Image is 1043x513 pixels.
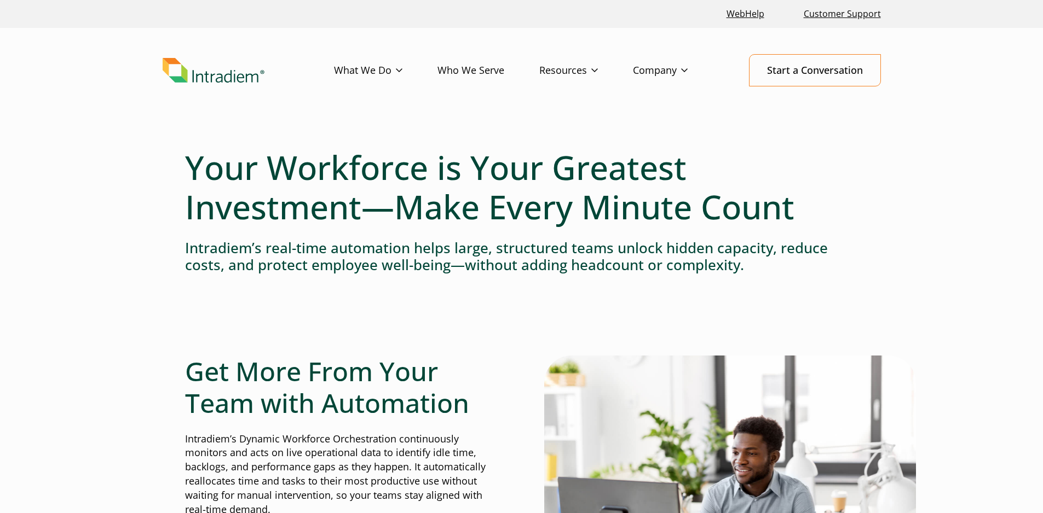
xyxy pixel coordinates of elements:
a: Link to homepage of Intradiem [163,58,334,83]
img: Intradiem [163,58,264,83]
a: Company [633,55,723,86]
a: Resources [539,55,633,86]
a: Link opens in a new window [722,2,769,26]
a: Start a Conversation [749,54,881,86]
a: Customer Support [799,2,885,26]
h2: Get More From Your Team with Automation [185,355,499,418]
a: What We Do [334,55,437,86]
h4: Intradiem’s real-time automation helps large, structured teams unlock hidden capacity, reduce cos... [185,240,858,273]
a: Who We Serve [437,55,539,86]
h1: Your Workforce is Your Greatest Investment—Make Every Minute Count [185,148,858,226]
